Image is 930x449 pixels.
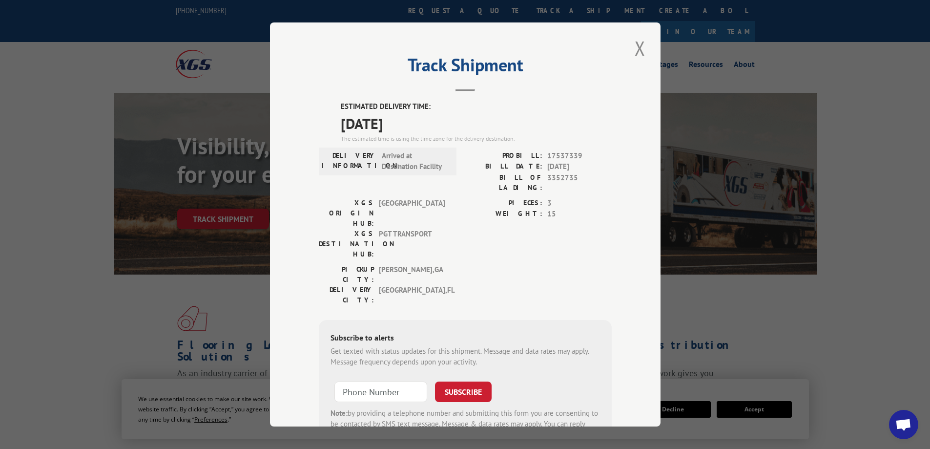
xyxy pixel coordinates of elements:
[319,264,374,285] label: PICKUP CITY:
[889,410,918,439] a: Open chat
[319,198,374,229] label: XGS ORIGIN HUB:
[547,150,612,162] span: 17537339
[547,161,612,172] span: [DATE]
[341,101,612,112] label: ESTIMATED DELIVERY TIME:
[465,161,542,172] label: BILL DATE:
[632,35,648,62] button: Close modal
[319,229,374,259] label: XGS DESTINATION HUB:
[379,229,445,259] span: PGT TRANSPORT
[341,112,612,134] span: [DATE]
[547,198,612,209] span: 3
[547,209,612,220] span: 15
[547,172,612,193] span: 3352735
[465,198,542,209] label: PIECES:
[334,382,427,402] input: Phone Number
[379,198,445,229] span: [GEOGRAPHIC_DATA]
[379,285,445,305] span: [GEOGRAPHIC_DATA] , FL
[465,172,542,193] label: BILL OF LADING:
[465,150,542,162] label: PROBILL:
[341,134,612,143] div: The estimated time is using the time zone for the delivery destination.
[379,264,445,285] span: [PERSON_NAME] , GA
[319,285,374,305] label: DELIVERY CITY:
[319,58,612,77] h2: Track Shipment
[465,209,542,220] label: WEIGHT:
[331,346,600,368] div: Get texted with status updates for this shipment. Message and data rates may apply. Message frequ...
[331,332,600,346] div: Subscribe to alerts
[331,408,600,441] div: by providing a telephone number and submitting this form you are consenting to be contacted by SM...
[322,150,377,172] label: DELIVERY INFORMATION:
[331,408,348,418] strong: Note:
[382,150,448,172] span: Arrived at Destination Facility
[435,382,492,402] button: SUBSCRIBE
